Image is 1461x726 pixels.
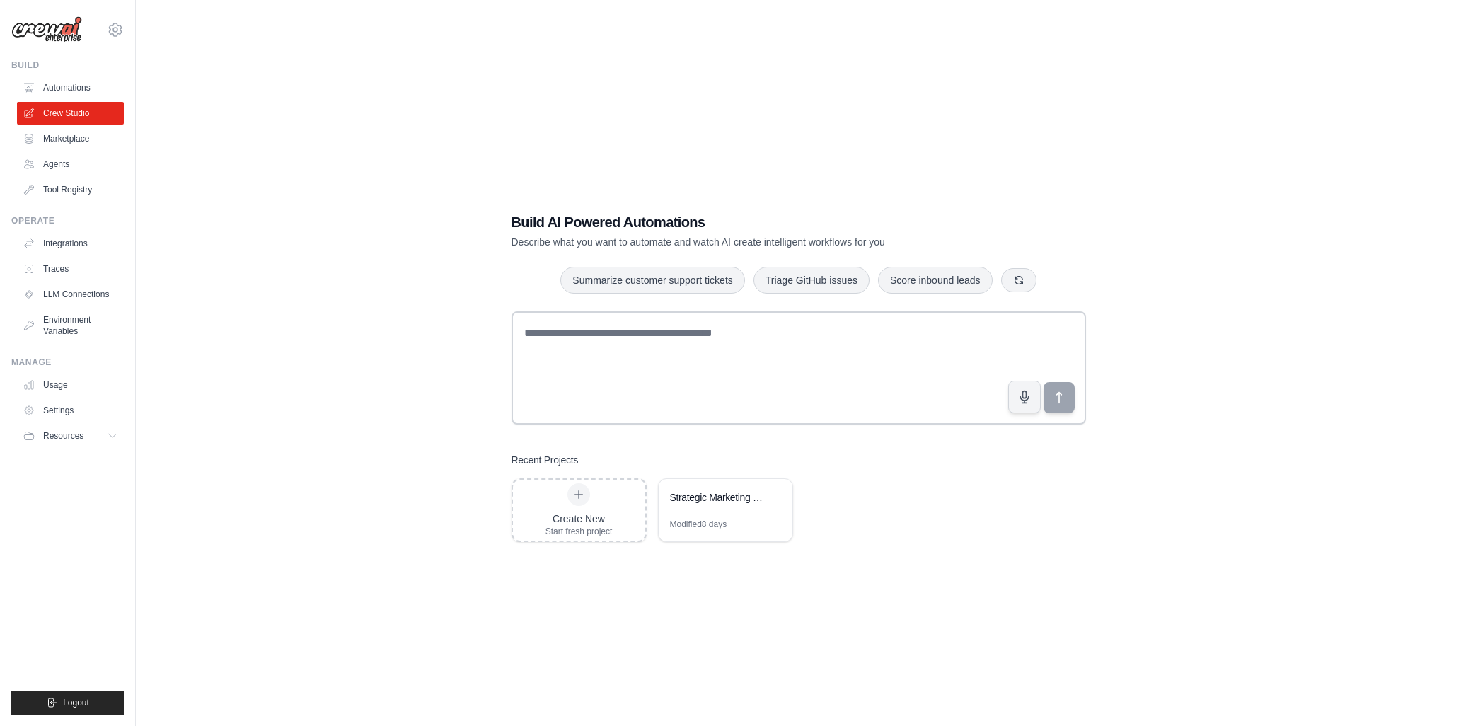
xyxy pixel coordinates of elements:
span: Logout [63,697,89,708]
button: Triage GitHub issues [753,267,870,294]
button: Resources [17,425,124,447]
a: Settings [17,399,124,422]
a: Usage [17,374,124,396]
button: Score inbound leads [878,267,993,294]
button: Get new suggestions [1001,268,1036,292]
a: Integrations [17,232,124,255]
h1: Build AI Powered Automations [512,212,987,232]
div: Operate [11,215,124,226]
div: Start fresh project [545,526,613,537]
div: Modified 8 days [670,519,727,530]
span: Resources [43,430,83,442]
a: Automations [17,76,124,99]
div: Create New [545,512,613,526]
p: Describe what you want to automate and watch AI create intelligent workflows for you [512,235,987,249]
a: Environment Variables [17,309,124,342]
button: Summarize customer support tickets [560,267,744,294]
div: Build [11,59,124,71]
a: Traces [17,258,124,280]
div: Manage [11,357,124,368]
a: Crew Studio [17,102,124,125]
a: Marketplace [17,127,124,150]
img: Logo [11,16,82,43]
button: Logout [11,691,124,715]
div: Strategic Marketing Message Creator [670,490,767,505]
button: Click to speak your automation idea [1008,381,1041,413]
a: LLM Connections [17,283,124,306]
a: Tool Registry [17,178,124,201]
h3: Recent Projects [512,453,579,467]
a: Agents [17,153,124,175]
